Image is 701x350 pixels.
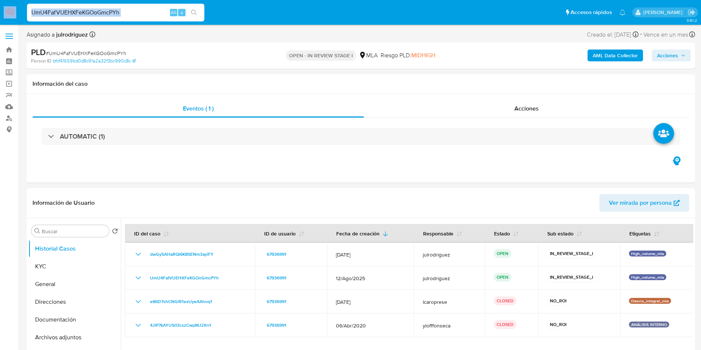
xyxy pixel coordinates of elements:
span: Asignado a [27,31,88,39]
b: PLD [31,46,46,58]
button: AML Data Collector [588,50,643,61]
b: julrodriguez [55,30,88,39]
b: AML Data Collector [593,50,638,61]
a: Notificaciones [619,9,626,16]
button: Volver al orden por defecto [112,228,118,236]
span: Vence en un mes [643,31,688,39]
a: Salir [688,9,695,16]
button: Documentación [28,311,121,329]
h3: AUTOMATIC (1) [60,132,105,140]
a: bfcf41659bd0d8c91a2a32f3bc990c8c [53,58,136,64]
button: Buscar [34,228,40,234]
button: search-icon [186,7,201,18]
div: AUTOMATIC (1) [41,128,680,145]
span: - [640,30,642,40]
p: julieta.rodriguez@mercadolibre.com [643,9,685,16]
button: KYC [28,258,121,275]
button: Archivos adjuntos [28,329,121,346]
span: Acciones [657,50,678,61]
span: Riesgo PLD: [381,51,435,60]
input: Buscar [42,228,106,235]
div: MLA [359,51,378,60]
p: OPEN - IN REVIEW STAGE I [286,50,356,61]
span: # UmU4FafVUEHXFeKGOoGmcPYh [46,50,126,57]
button: Historial Casos [28,240,121,258]
div: Creado el: [DATE] [587,30,639,40]
button: Ver mirada por persona [599,194,689,212]
h1: Información de Usuario [33,199,95,207]
span: Alt [171,9,177,16]
span: Accesos rápidos [571,9,612,16]
button: Direcciones [28,293,121,311]
b: Person ID [31,58,51,64]
span: MIDHIGH [411,51,435,60]
button: General [28,275,121,293]
span: Eventos ( 1 ) [183,104,214,113]
button: Acciones [652,50,691,61]
span: Ver mirada por persona [609,194,672,212]
span: Acciones [514,104,539,113]
input: Buscar usuario o caso... [27,8,204,17]
span: s [181,9,183,16]
h1: Información del caso [33,80,689,88]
